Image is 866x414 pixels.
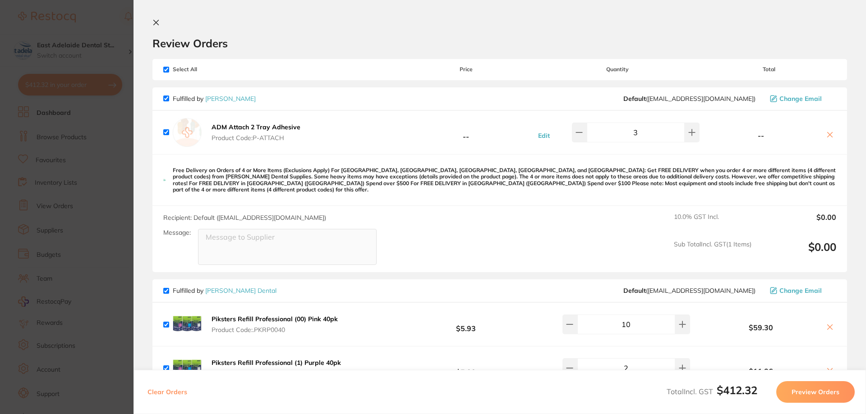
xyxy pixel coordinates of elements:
[702,132,820,140] b: --
[535,132,553,140] button: Edit
[209,315,341,334] button: Piksters Refill Professional (00) Pink 40pk Product Code:.PKRP0040
[674,241,751,265] span: Sub Total Incl. GST ( 1 Items)
[399,360,533,377] b: $5.93
[779,95,822,102] span: Change Email
[534,66,702,73] span: Quantity
[209,123,303,142] button: ADM Attach 2 Tray Adhesive Product Code:P-ATTACH
[212,134,300,141] span: Product Code: P-ATTACH
[173,118,202,147] img: empty.jpg
[212,359,341,367] b: Piksters Refill Professional (1) Purple 40pk
[674,213,751,233] span: 10.0 % GST Incl.
[163,66,253,73] span: Select All
[163,214,326,222] span: Recipient: Default ( [EMAIL_ADDRESS][DOMAIN_NAME] )
[173,95,256,102] p: Fulfilled by
[779,287,822,294] span: Change Email
[205,287,276,295] a: [PERSON_NAME] Dental
[776,381,855,403] button: Preview Orders
[623,95,646,103] b: Default
[399,66,533,73] span: Price
[152,36,847,50] h2: Review Orders
[212,326,338,333] span: Product Code: .PKRP0040
[767,95,836,103] button: Change Email
[702,66,836,73] span: Total
[667,387,757,396] span: Total Incl. GST
[205,95,256,103] a: [PERSON_NAME]
[623,95,755,102] span: save@adamdental.com.au
[173,287,276,294] p: Fulfilled by
[145,381,190,403] button: Clear Orders
[173,167,836,193] p: Free Delivery on Orders of 4 or More Items (Exclusions Apply) For [GEOGRAPHIC_DATA], [GEOGRAPHIC_...
[702,367,820,375] b: $11.86
[173,310,202,339] img: c2w2MnV6aw
[767,287,836,295] button: Change Email
[759,213,836,233] output: $0.00
[399,316,533,333] b: $5.93
[173,354,202,382] img: eDR2cmh1eg
[399,124,533,141] b: --
[212,123,300,131] b: ADM Attach 2 Tray Adhesive
[717,383,757,397] b: $412.32
[623,287,646,295] b: Default
[623,287,755,294] span: sales@piksters.com
[759,241,836,265] output: $0.00
[163,229,191,237] label: Message:
[209,359,344,378] button: Piksters Refill Professional (1) Purple 40pk Product Code:.PKRP140
[702,323,820,332] b: $59.30
[212,315,338,323] b: Piksters Refill Professional (00) Pink 40pk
